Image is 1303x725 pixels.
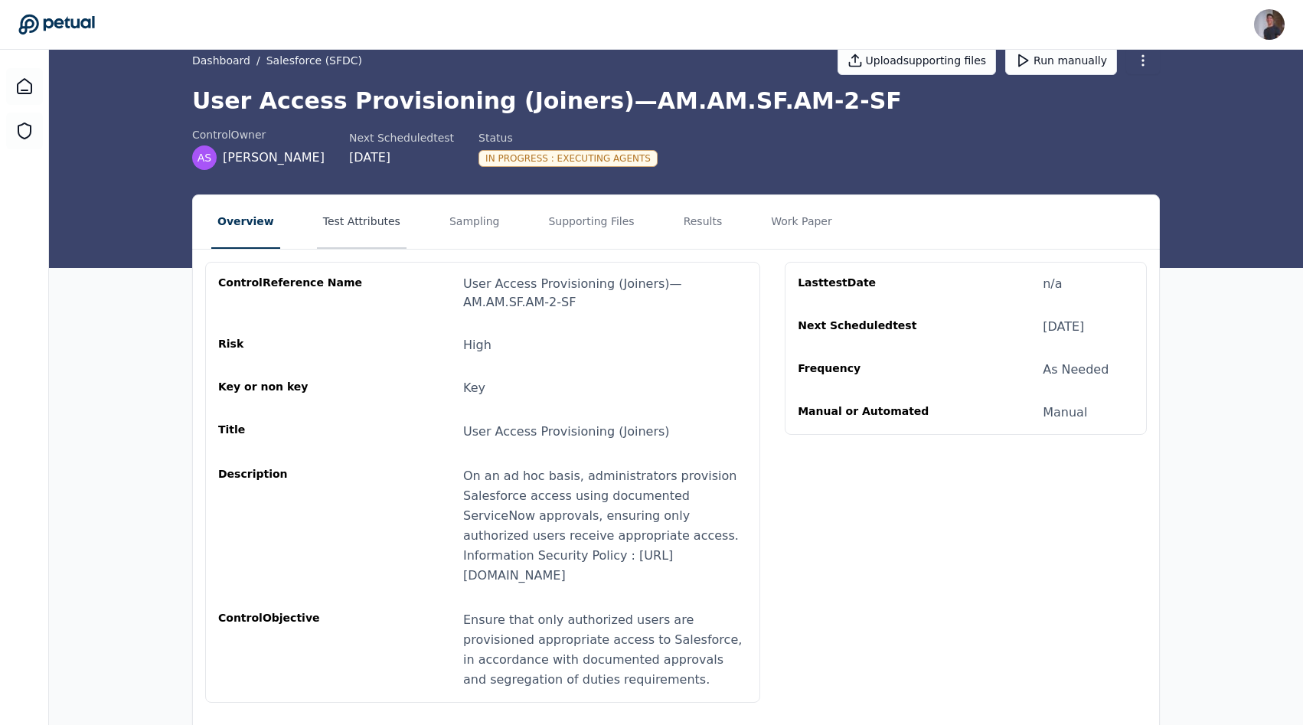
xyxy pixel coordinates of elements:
[765,195,838,249] button: Work Paper
[1043,318,1084,336] div: [DATE]
[198,150,211,165] span: AS
[192,53,362,68] div: /
[193,195,1159,249] nav: Tabs
[223,149,325,167] span: [PERSON_NAME]
[478,150,658,167] div: In Progress : Executing agents
[463,379,485,397] div: Key
[218,275,365,312] div: control Reference Name
[1043,275,1062,293] div: n/a
[463,466,747,586] div: On an ad hoc basis, administrators provision Salesforce access using documented ServiceNow approv...
[211,195,280,249] button: Overview
[218,379,365,397] div: Key or non key
[443,195,506,249] button: Sampling
[463,610,747,690] div: Ensure that only authorized users are provisioned appropriate access to Salesforce, in accordance...
[463,336,491,354] div: High
[266,53,362,68] button: Salesforce (SFDC)
[838,46,997,75] button: Uploadsupporting files
[192,53,250,68] a: Dashboard
[678,195,729,249] button: Results
[349,149,454,167] div: [DATE]
[18,14,95,35] a: Go to Dashboard
[798,361,945,379] div: Frequency
[218,336,365,354] div: Risk
[6,68,43,105] a: Dashboard
[463,424,670,439] span: User Access Provisioning (Joiners)
[218,466,365,586] div: Description
[192,127,325,142] div: control Owner
[6,113,43,149] a: SOC
[1043,403,1087,422] div: Manual
[1254,9,1285,40] img: Andrew Li
[798,275,945,293] div: Last test Date
[463,275,747,312] div: User Access Provisioning (Joiners) — AM.AM.SF.AM-2-SF
[349,130,454,145] div: Next Scheduled test
[1005,46,1117,75] button: Run manually
[478,130,658,145] div: Status
[542,195,640,249] button: Supporting Files
[1043,361,1109,379] div: As Needed
[218,422,365,442] div: Title
[798,318,945,336] div: Next Scheduled test
[218,610,365,690] div: control Objective
[317,195,407,249] button: Test Attributes
[798,403,945,422] div: Manual or Automated
[192,87,1160,115] h1: User Access Provisioning (Joiners) — AM.AM.SF.AM-2-SF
